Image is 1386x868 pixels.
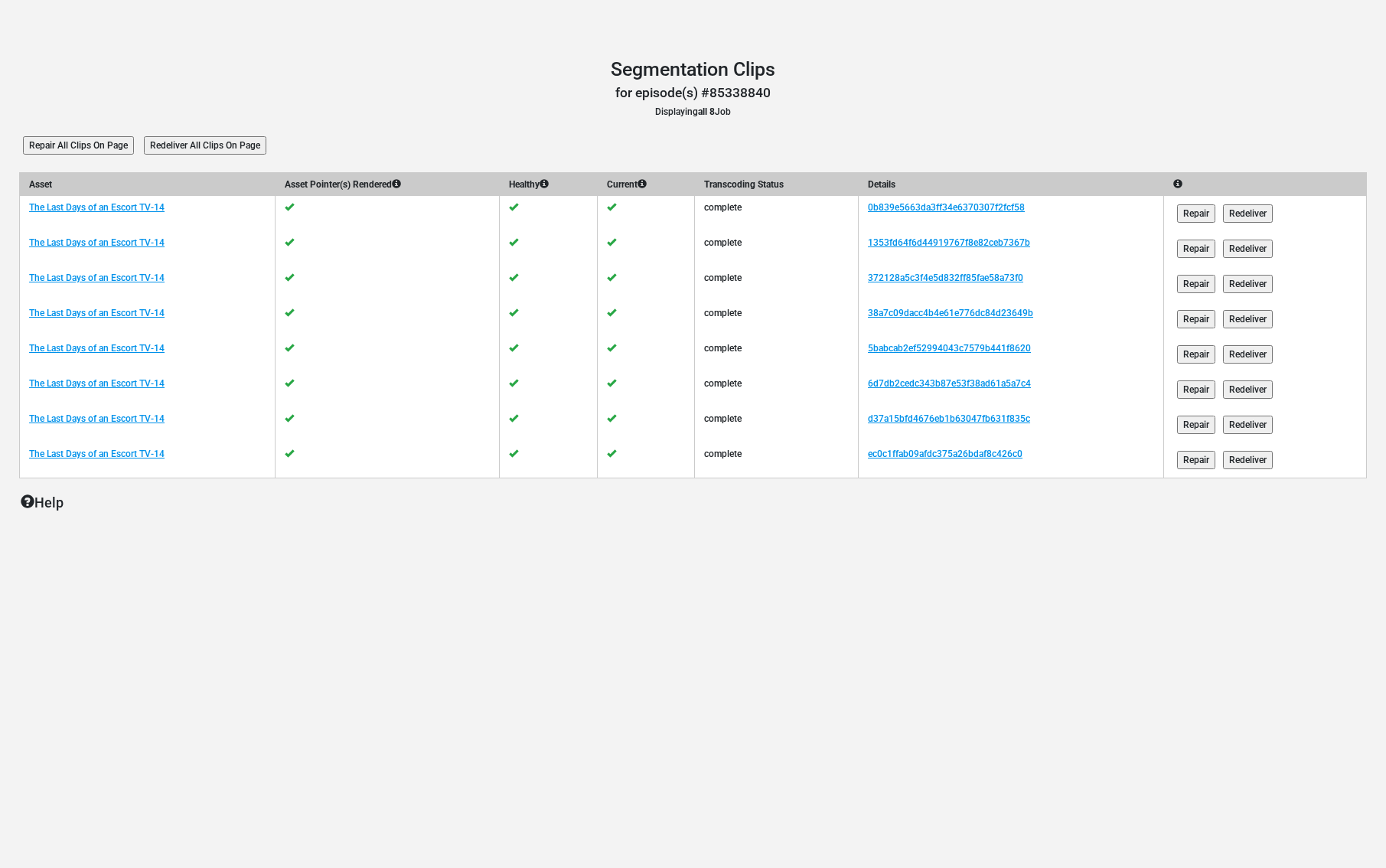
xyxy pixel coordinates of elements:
a: d37a15bfd4676eb1b63047fb631f835c [868,413,1030,424]
input: Repair [1177,310,1215,328]
input: Repair All Clips On Page [23,136,134,155]
input: Redeliver [1223,204,1273,223]
th: Asset [20,173,276,197]
a: 5babcab2ef52994043c7579b441f8620 [868,343,1031,354]
td: complete [695,231,859,266]
input: Repair [1177,345,1215,364]
th: Current [597,173,694,197]
a: The Last Days of an Escort TV-14 [29,343,165,354]
a: ec0c1ffab09afdc375a26bdaf8c426c0 [868,449,1022,459]
input: Redeliver [1223,310,1273,328]
td: complete [695,372,859,407]
a: The Last Days of an Escort TV-14 [29,272,165,283]
input: Redeliver [1223,275,1273,293]
a: The Last Days of an Escort TV-14 [29,202,165,213]
header: Displaying Job [19,58,1367,119]
a: 38a7c09dacc4b4e61e776dc84d23649b [868,308,1033,318]
input: Repair [1177,240,1215,258]
a: The Last Days of an Escort TV-14 [29,378,165,389]
input: Repair [1177,275,1215,293]
input: Redeliver [1223,451,1273,469]
h3: for episode(s) #85338840 [19,85,1367,101]
a: The Last Days of an Escort TV-14 [29,308,165,318]
a: The Last Days of an Escort TV-14 [29,237,165,248]
input: Repair [1177,380,1215,399]
th: Transcoding Status [695,173,859,197]
td: complete [695,442,859,478]
a: The Last Days of an Escort TV-14 [29,449,165,459]
input: Redeliver All Clips On Page [144,136,266,155]
td: complete [695,337,859,372]
input: Repair [1177,204,1215,223]
th: Healthy [500,173,597,197]
input: Repair [1177,451,1215,469]
h1: Segmentation Clips [19,58,1367,81]
td: complete [695,302,859,337]
th: Asset Pointer(s) Rendered [276,173,500,197]
input: Redeliver [1223,380,1273,399]
th: Details [859,173,1164,197]
a: 6d7db2cedc343b87e53f38ad61a5a7c4 [868,378,1031,389]
input: Redeliver [1223,416,1273,434]
input: Repair [1177,416,1215,434]
input: Redeliver [1223,345,1273,364]
a: 0b839e5663da3ff34e6370307f2fcf58 [868,202,1025,213]
td: complete [695,196,859,231]
a: 372128a5c3f4e5d832ff85fae58a73f0 [868,272,1023,283]
b: all 8 [698,106,715,117]
a: The Last Days of an Escort TV-14 [29,413,165,424]
a: 1353fd64f6d44919767f8e82ceb7367b [868,237,1030,248]
td: complete [695,407,859,442]
p: Help [21,492,1367,513]
input: Redeliver [1223,240,1273,258]
td: complete [695,266,859,302]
